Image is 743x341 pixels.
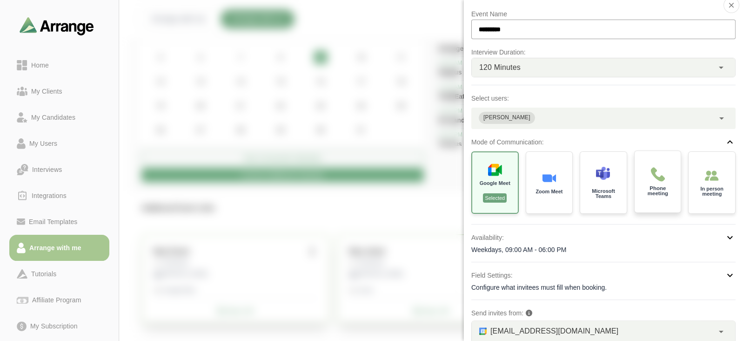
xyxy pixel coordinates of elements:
a: My Users [9,130,109,157]
div: Home [27,60,53,71]
div: [PERSON_NAME] [483,113,530,123]
img: IIn person [705,169,719,183]
a: Integrations [9,183,109,209]
a: Affiliate Program [9,287,109,313]
p: Event Name [471,8,736,20]
div: Arrange with me [26,242,85,253]
p: Interview Duration: [471,47,736,58]
a: My Subscription [9,313,109,339]
div: Weekdays, 09:00 AM - 06:00 PM [471,245,736,254]
div: My Users [26,138,61,149]
div: Affiliate Program [28,294,85,306]
div: My Candidates [27,112,79,123]
div: Configure what invitees must fill when booking. [471,283,736,292]
a: My Clients [9,78,109,104]
div: My Subscription [27,321,81,332]
p: Field Settings: [471,270,513,281]
p: Select users: [471,93,736,104]
img: Zoom Meet [542,171,556,185]
div: My Clients [27,86,66,97]
a: My Candidates [9,104,109,130]
a: Email Templates [9,209,109,235]
p: Send invites from: [471,307,736,319]
p: Availability: [471,232,504,243]
a: Interviews [9,157,109,183]
p: Phone meeting [641,186,674,197]
p: Zoom Meet [535,189,562,194]
p: Microsoft Teams [588,189,619,199]
div: Tutorials [27,268,60,280]
img: Phone meeting [650,167,665,182]
img: arrangeai-name-small-logo.4d2b8aee.svg [20,17,94,35]
p: Mode of Communication: [471,136,544,148]
img: GOOGLE [479,327,487,335]
a: Arrange with me [9,235,109,261]
div: Email Templates [25,216,81,227]
span: 120 Minutes [479,61,521,74]
span: [EMAIL_ADDRESS][DOMAIN_NAME] [490,325,618,337]
p: In person meeting [696,186,728,197]
img: Google Meet [488,163,502,177]
img: Microsoft Teams [596,166,610,180]
div: Integrations [28,190,70,201]
div: Interviews [28,164,66,175]
a: Home [9,52,109,78]
p: Google Meet [480,181,510,186]
a: Tutorials [9,261,109,287]
p: Selected [483,193,507,203]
